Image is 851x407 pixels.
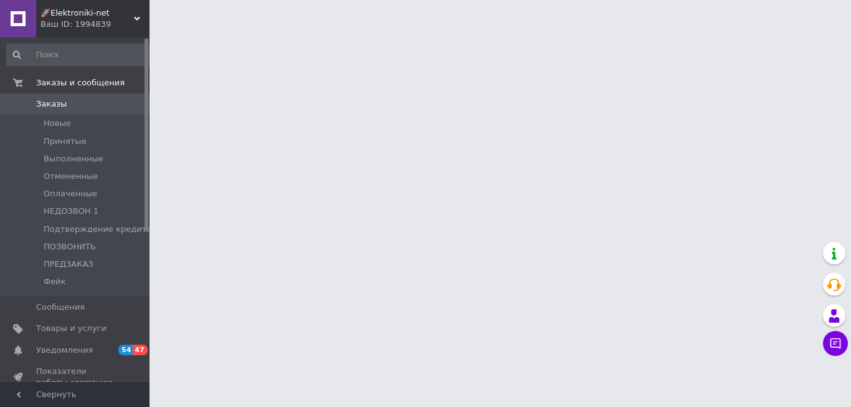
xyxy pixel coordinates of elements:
[36,345,93,356] span: Уведомления
[44,136,87,147] span: Принятые
[44,206,98,217] span: НЕДОЗВОН 1
[44,153,103,165] span: Выполненные
[36,302,85,313] span: Сообщения
[40,19,150,30] div: Ваш ID: 1994839
[40,7,134,19] span: 🚀Elektroniki-net
[36,77,125,89] span: Заказы и сообщения
[44,276,66,287] span: Фейк
[44,224,151,235] span: Подтверждение кредита
[44,118,71,129] span: Новые
[6,44,154,66] input: Поиск
[118,345,133,355] span: 54
[36,366,115,388] span: Показатели работы компании
[44,171,98,182] span: Отмененные
[133,345,147,355] span: 47
[36,98,67,110] span: Заказы
[44,259,93,270] span: ПРЕДЗАКАЗ
[823,331,848,356] button: Чат с покупателем
[44,241,96,252] span: ПОЗВОНИТЬ
[44,188,97,199] span: Оплаченные
[36,323,107,334] span: Товары и услуги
